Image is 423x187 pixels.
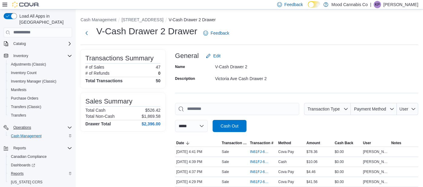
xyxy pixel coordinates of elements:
[306,169,316,174] span: $4.46
[250,168,276,175] button: IN61FJ-655842
[363,149,388,154] span: [PERSON_NAME]
[6,161,74,169] a: Dashboards
[142,121,160,126] h4: $2,396.00
[333,158,362,165] div: $0.00
[222,141,247,145] span: Transaction Type
[11,96,38,101] span: Purchase Orders
[175,52,199,59] h3: General
[85,98,132,105] h3: Sales Summary
[6,111,74,120] button: Transfers
[8,95,72,102] span: Purchase Orders
[85,121,111,126] h4: Drawer Total
[175,158,220,165] div: [DATE] 4:39 PM
[13,53,28,58] span: Inventory
[175,178,220,185] div: [DATE] 4:29 PM
[278,149,294,154] span: Cova Pay
[13,146,26,151] span: Reports
[305,139,333,147] button: Amount
[11,104,41,109] span: Transfers (Classic)
[307,107,340,111] span: Transaction Type
[175,103,299,115] input: This is a search bar. As you type, the results lower in the page will automatically filter.
[11,79,56,84] span: Inventory Manager (Classic)
[363,169,388,174] span: [PERSON_NAME]
[11,154,47,159] span: Canadian Compliance
[333,139,362,147] button: Cash Back
[8,170,72,177] span: Reports
[354,107,386,111] span: Payment Method
[8,69,72,76] span: Inventory Count
[363,179,388,184] span: [PERSON_NAME]
[156,65,160,70] p: 47
[6,169,74,178] button: Reports
[85,65,104,70] h6: # of Sales
[81,27,93,39] button: Next
[121,17,163,22] button: [STREET_ADDRESS]
[11,40,28,47] button: Catalog
[374,1,381,8] div: Kirsten Power
[363,159,388,164] span: [PERSON_NAME]
[333,148,362,155] div: $0.00
[8,61,72,68] span: Adjustments (Classic)
[158,71,160,76] p: 0
[11,40,72,47] span: Catalog
[85,78,123,83] h4: Total Transactions
[8,69,39,76] a: Inventory Count
[210,30,229,36] span: Feedback
[8,78,72,85] span: Inventory Manager (Classic)
[17,13,72,25] span: Load All Apps in [GEOGRAPHIC_DATA]
[13,125,31,130] span: Operations
[11,144,28,152] button: Reports
[8,103,44,110] a: Transfers (Classic)
[250,141,273,145] span: Transaction #
[284,2,303,8] span: Feedback
[8,132,44,140] a: Cash Management
[6,94,74,103] button: Purchase Orders
[85,71,109,76] h6: # of Refunds
[8,112,72,119] span: Transfers
[175,139,220,147] button: Date
[8,178,45,186] a: [US_STATE] CCRS
[8,86,72,93] span: Manifests
[6,132,74,140] button: Cash Management
[363,141,371,145] span: User
[11,163,35,168] span: Dashboards
[222,169,229,174] p: Sale
[250,178,276,185] button: IN61FJ-655839
[1,52,74,60] button: Inventory
[250,169,269,174] span: IN61FJ-655842
[203,50,223,62] button: Edit
[6,60,74,69] button: Adjustments (Classic)
[145,108,160,113] p: $526.42
[6,69,74,77] button: Inventory Count
[11,113,26,118] span: Transfers
[1,144,74,152] button: Reports
[333,168,362,175] div: $0.00
[362,139,390,147] button: User
[13,41,26,46] span: Catalog
[351,103,397,115] button: Payment Method
[11,70,37,75] span: Inventory Count
[278,169,294,174] span: Cova Pay
[250,148,276,155] button: IN61FJ-655845
[81,17,418,24] nav: An example of EuiBreadcrumbs
[175,64,185,69] label: Name
[156,78,160,83] h4: 50
[335,141,353,145] span: Cash Back
[6,86,74,94] button: Manifests
[8,161,72,169] span: Dashboards
[8,78,59,85] a: Inventory Manager (Classic)
[8,153,49,160] a: Canadian Compliance
[8,178,72,186] span: Washington CCRS
[222,159,229,164] p: Sale
[304,103,351,115] button: Transaction Type
[222,149,229,154] p: Sale
[11,171,24,176] span: Reports
[375,1,380,8] span: KP
[11,134,41,138] span: Cash Management
[85,55,154,62] h3: Transactions Summary
[11,124,72,131] span: Operations
[8,170,26,177] a: Reports
[6,152,74,161] button: Canadian Compliance
[306,159,318,164] span: $10.06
